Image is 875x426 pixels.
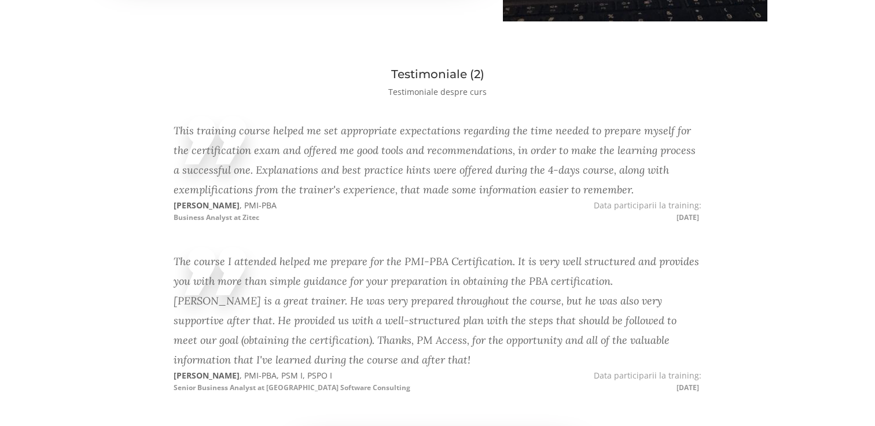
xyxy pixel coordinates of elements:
[240,370,332,381] span: , PMI-PBA, PSM I, PSPO I
[174,200,437,223] p: [PERSON_NAME]
[108,86,767,98] p: Testimoniale despre curs
[677,212,701,222] span: [DATE]
[437,200,701,223] p: Data participarii la training:
[174,212,259,222] small: Business Analyst at Zitec
[174,252,701,370] div: The course I attended helped me prepare for the PMI-PBA Certification. It is very well structured...
[174,383,410,392] small: Senior Business Analyst at [GEOGRAPHIC_DATA] Software Consulting
[240,200,277,211] span: , PMI-PBA
[677,383,701,392] span: [DATE]
[174,370,437,393] p: [PERSON_NAME]
[174,121,701,200] div: This training course helped me set appropriate expectations regarding the time needed to prepare ...
[108,68,767,80] h3: Testimoniale (2)
[437,370,701,393] p: Data participarii la training:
